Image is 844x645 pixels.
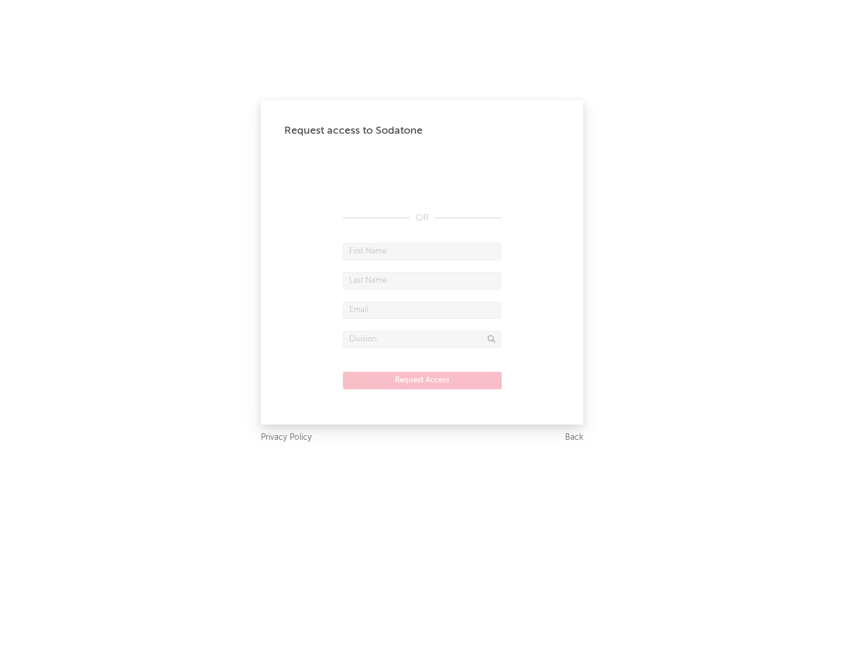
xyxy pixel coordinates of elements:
div: Request access to Sodatone [284,124,560,138]
button: Request Access [343,372,502,389]
div: OR [343,211,501,225]
a: Back [565,430,583,445]
input: Last Name [343,272,501,290]
input: Email [343,301,501,319]
input: Division [343,331,501,348]
input: First Name [343,243,501,260]
a: Privacy Policy [261,430,312,445]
